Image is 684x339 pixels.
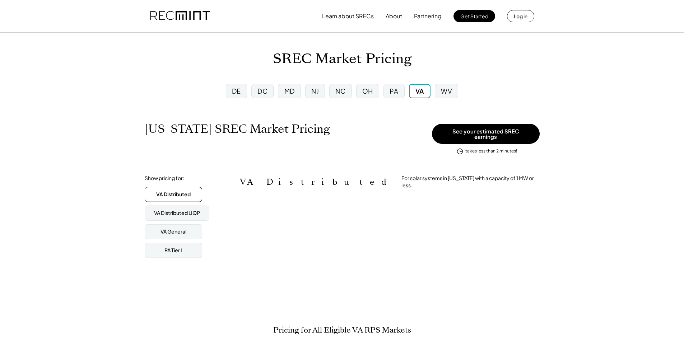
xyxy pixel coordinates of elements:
div: NC [335,86,345,95]
div: MD [284,86,295,95]
div: takes less than 2 minutes! [465,148,517,154]
h1: [US_STATE] SREC Market Pricing [145,122,330,136]
button: Get Started [453,10,495,22]
button: See your estimated SREC earnings [432,124,540,144]
div: Show pricing for: [145,175,184,182]
div: DC [257,86,267,95]
button: Learn about SRECs [322,9,374,23]
div: DE [232,86,241,95]
div: WV [441,86,452,95]
div: PA [390,86,398,95]
div: PA Tier I [164,247,182,254]
div: VA Distributed [156,191,191,198]
div: VA Distributed LIQP [154,209,200,217]
button: Log in [507,10,534,22]
div: For solar systems in [US_STATE] with a capacity of 1 MW or less. [401,175,540,189]
div: VA General [160,228,186,235]
div: OH [362,86,373,95]
div: VA [415,86,424,95]
button: Partnering [414,9,442,23]
div: NJ [311,86,319,95]
img: recmint-logotype%403x.png [150,4,210,28]
h1: SREC Market Pricing [273,51,411,67]
h2: Pricing for All Eligible VA RPS Markets [273,325,411,335]
h2: VA Distributed [240,177,391,187]
button: About [386,9,402,23]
